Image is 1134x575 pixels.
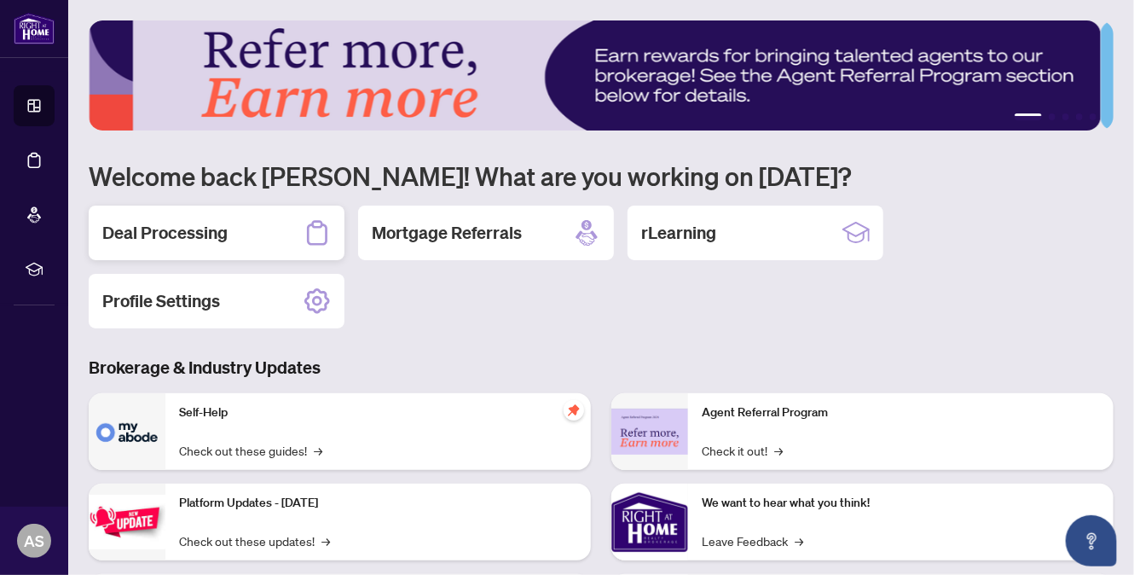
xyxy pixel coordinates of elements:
img: Slide 0 [89,20,1101,131]
h2: Profile Settings [102,289,220,313]
button: 3 [1062,113,1069,120]
span: → [321,531,330,550]
img: We want to hear what you think! [611,484,688,560]
span: → [314,441,322,460]
h2: Mortgage Referrals [372,221,522,245]
span: → [774,441,783,460]
p: We want to hear what you think! [702,494,1100,513]
p: Self-Help [179,404,577,422]
h2: rLearning [641,221,716,245]
span: AS [24,529,44,553]
img: logo [14,13,55,44]
img: Self-Help [89,393,165,470]
span: pushpin [564,400,584,421]
button: 4 [1076,113,1083,120]
h3: Brokerage & Industry Updates [89,356,1114,380]
a: Check out these guides!→ [179,441,322,460]
button: Open asap [1066,515,1117,566]
h1: Welcome back [PERSON_NAME]! What are you working on [DATE]? [89,160,1114,192]
button: 5 [1090,113,1096,120]
p: Agent Referral Program [702,404,1100,422]
a: Leave Feedback→ [702,531,803,550]
p: Platform Updates - [DATE] [179,494,577,513]
img: Agent Referral Program [611,409,688,456]
span: → [795,531,803,550]
button: 1 [1015,113,1042,120]
a: Check out these updates!→ [179,531,330,550]
a: Check it out!→ [702,441,783,460]
button: 2 [1049,113,1056,120]
h2: Deal Processing [102,221,228,245]
img: Platform Updates - July 21, 2025 [89,495,165,549]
